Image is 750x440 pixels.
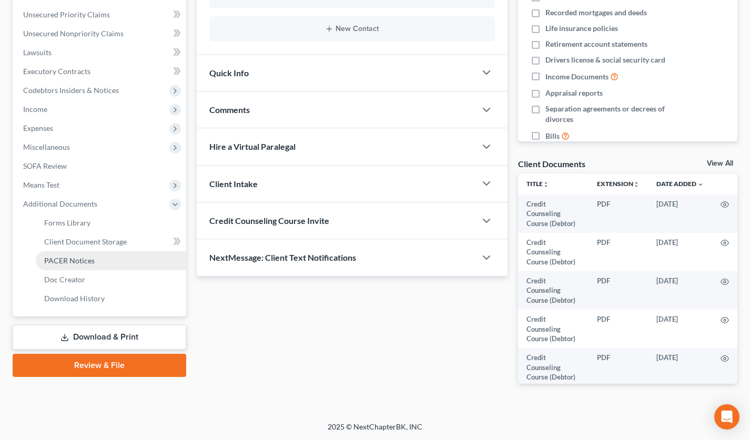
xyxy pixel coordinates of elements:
td: Credit Counseling Course (Debtor) [518,348,589,386]
span: Lawsuits [23,48,52,57]
a: Client Document Storage [36,232,186,251]
i: expand_more [697,181,704,188]
i: unfold_more [633,181,640,188]
span: Expenses [23,124,53,132]
span: Hire a Virtual Paralegal [209,141,296,151]
a: Executory Contracts [15,62,186,81]
td: [DATE] [648,233,712,271]
span: Miscellaneous [23,142,70,151]
span: Means Test [23,180,59,189]
span: Retirement account statements [545,39,647,49]
span: Codebtors Insiders & Notices [23,86,119,95]
a: Review & File [13,354,186,377]
span: SOFA Review [23,161,67,170]
span: Recorded mortgages and deeds [545,7,647,18]
button: New Contact [218,25,487,33]
span: NextMessage: Client Text Notifications [209,252,356,262]
span: Unsecured Nonpriority Claims [23,29,124,38]
td: Credit Counseling Course (Debtor) [518,310,589,348]
span: Income Documents [545,71,609,82]
div: Open Intercom Messenger [714,404,739,429]
td: [DATE] [648,348,712,386]
span: Life insurance policies [545,23,618,34]
td: [DATE] [648,310,712,348]
span: Comments [209,105,250,115]
span: Client Intake [209,179,258,189]
span: Client Document Storage [44,237,127,246]
span: Executory Contracts [23,67,90,76]
td: [DATE] [648,271,712,310]
td: [DATE] [648,195,712,233]
td: PDF [589,195,648,233]
a: PACER Notices [36,251,186,270]
span: Download History [44,294,105,303]
span: Additional Documents [23,199,97,208]
a: View All [707,160,733,167]
span: Forms Library [44,218,90,227]
span: Appraisal reports [545,88,603,98]
a: Download History [36,289,186,308]
a: Download & Print [13,325,186,350]
td: PDF [589,233,648,271]
span: Separation agreements or decrees of divorces [545,104,674,125]
a: SOFA Review [15,157,186,176]
a: Date Added expand_more [656,180,704,188]
a: Extensionunfold_more [597,180,640,188]
a: Forms Library [36,213,186,232]
td: Credit Counseling Course (Debtor) [518,271,589,310]
i: unfold_more [543,181,549,188]
span: Drivers license & social security card [545,55,665,65]
td: Credit Counseling Course (Debtor) [518,233,589,271]
span: PACER Notices [44,256,95,265]
a: Doc Creator [36,270,186,289]
span: Income [23,105,47,114]
span: Quick Info [209,68,249,78]
td: PDF [589,310,648,348]
a: Unsecured Priority Claims [15,5,186,24]
div: Client Documents [518,158,585,169]
td: Credit Counseling Course (Debtor) [518,195,589,233]
span: Unsecured Priority Claims [23,10,110,19]
span: Bills [545,131,560,141]
td: PDF [589,271,648,310]
a: Titleunfold_more [526,180,549,188]
a: Lawsuits [15,43,186,62]
span: Doc Creator [44,275,85,284]
td: PDF [589,348,648,386]
span: Credit Counseling Course Invite [209,216,329,226]
a: Unsecured Nonpriority Claims [15,24,186,43]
